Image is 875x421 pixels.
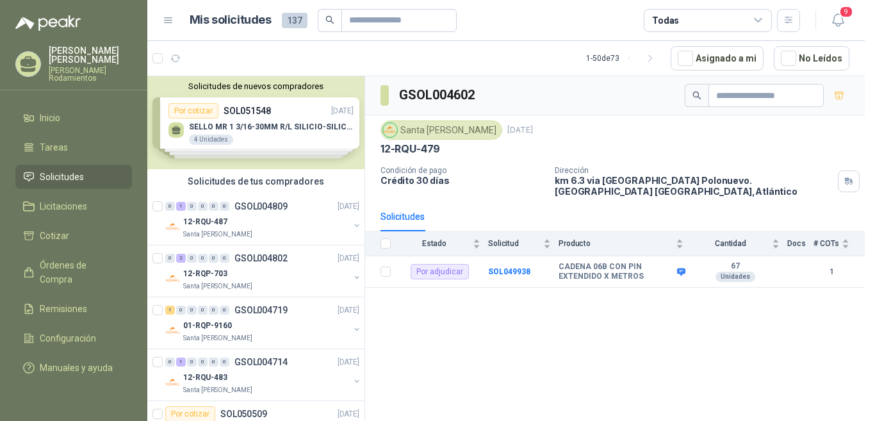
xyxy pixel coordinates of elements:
b: 1 [814,266,849,278]
a: 0 2 0 0 0 0 GSOL004802[DATE] Company Logo12-RQP-703Santa [PERSON_NAME] [165,251,362,292]
p: Dirección [555,166,833,175]
p: [DATE] [338,252,359,265]
img: Company Logo [165,323,181,338]
span: search [325,15,334,24]
div: 1 [176,202,186,211]
a: Cotizar [15,224,132,248]
th: Producto [559,231,691,256]
div: 0 [165,358,175,367]
div: 0 [187,254,197,263]
div: Solicitudes de tus compradores [147,169,364,194]
div: 1 [176,358,186,367]
div: 0 [220,306,229,315]
a: Configuración [15,326,132,351]
p: 12-RQU-483 [183,372,227,384]
p: 01-RQP-9160 [183,320,232,332]
span: Configuración [40,331,96,345]
p: [DATE] [338,356,359,368]
p: GSOL004714 [234,358,288,367]
a: Órdenes de Compra [15,253,132,292]
a: 0 1 0 0 0 0 GSOL004714[DATE] Company Logo12-RQU-483Santa [PERSON_NAME] [165,354,362,395]
div: 0 [176,306,186,315]
p: [DATE] [338,304,359,317]
p: [DATE] [338,408,359,420]
img: Company Logo [383,123,397,137]
p: Crédito 30 días [380,175,544,186]
a: Remisiones [15,297,132,321]
img: Company Logo [165,219,181,235]
span: Órdenes de Compra [40,258,120,286]
h1: Mis solicitudes [190,11,272,29]
div: Solicitudes de nuevos compradoresPor cotizarSOL051548[DATE] SELLO MR 1 3/16-30MM R/L SILICIO-SILI... [147,76,364,169]
div: 0 [209,306,218,315]
span: Estado [398,239,470,248]
th: # COTs [814,231,865,256]
div: 0 [198,306,208,315]
th: Docs [787,231,814,256]
span: Manuales y ayuda [40,361,113,375]
p: GSOL004809 [234,202,288,211]
span: 9 [839,6,853,18]
th: Estado [398,231,488,256]
div: Santa [PERSON_NAME] [380,120,502,140]
img: Logo peakr [15,15,81,31]
div: 0 [220,358,229,367]
button: No Leídos [774,46,849,70]
div: 0 [209,358,218,367]
th: Cantidad [691,231,787,256]
a: Solicitudes [15,165,132,189]
a: Manuales y ayuda [15,356,132,380]
th: Solicitud [488,231,559,256]
p: [PERSON_NAME] [PERSON_NAME] [49,46,132,64]
p: [DATE] [338,201,359,213]
div: Por adjudicar [411,264,469,279]
div: 0 [187,202,197,211]
div: Unidades [716,272,755,282]
span: search [692,91,701,100]
a: Licitaciones [15,194,132,219]
a: 0 1 0 0 0 0 GSOL004809[DATE] Company Logo12-RQU-487Santa [PERSON_NAME] [165,199,362,240]
div: 0 [165,254,175,263]
div: 0 [187,358,197,367]
button: Solicitudes de nuevos compradores [152,81,359,91]
div: 0 [187,306,197,315]
p: GSOL004719 [234,306,288,315]
p: SOL050509 [220,409,267,418]
div: 0 [220,254,229,263]
p: km 6.3 via [GEOGRAPHIC_DATA] Polonuevo. [GEOGRAPHIC_DATA] [GEOGRAPHIC_DATA] , Atlántico [555,175,833,197]
div: 0 [198,202,208,211]
b: CADENA 06B CON PIN EXTENDIDO X METROS [559,262,674,282]
div: 1 [165,306,175,315]
div: 0 [209,202,218,211]
p: Santa [PERSON_NAME] [183,333,252,343]
p: 12-RQU-479 [380,142,440,156]
div: 0 [220,202,229,211]
img: Company Logo [165,375,181,390]
p: Santa [PERSON_NAME] [183,385,252,395]
span: Producto [559,239,673,248]
p: GSOL004802 [234,254,288,263]
p: Santa [PERSON_NAME] [183,229,252,240]
a: Inicio [15,106,132,130]
span: # COTs [814,239,839,248]
a: Tareas [15,135,132,160]
h3: GSOL004602 [399,85,477,105]
div: Solicitudes [380,210,425,224]
span: Licitaciones [40,199,87,213]
span: 137 [282,13,307,28]
div: 0 [198,358,208,367]
span: Tareas [40,140,68,154]
span: Remisiones [40,302,87,316]
div: 0 [165,202,175,211]
button: 9 [826,9,849,32]
span: Inicio [40,111,60,125]
b: 67 [691,261,780,272]
p: Condición de pago [380,166,544,175]
a: SOL049938 [488,267,530,276]
p: Santa [PERSON_NAME] [183,281,252,292]
p: [PERSON_NAME] Rodamientos [49,67,132,82]
p: 12-RQU-487 [183,216,227,228]
div: 0 [198,254,208,263]
a: 1 0 0 0 0 0 GSOL004719[DATE] Company Logo01-RQP-9160Santa [PERSON_NAME] [165,302,362,343]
